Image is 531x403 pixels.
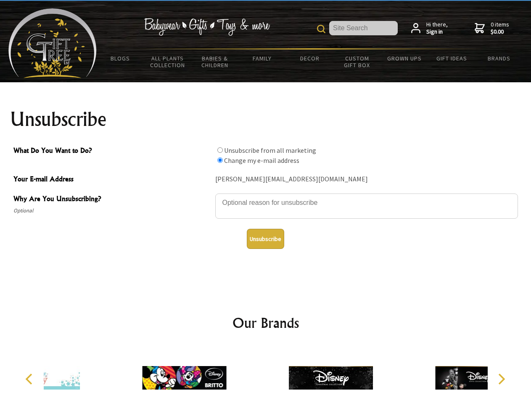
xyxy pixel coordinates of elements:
[17,313,515,333] h2: Our Brands
[411,21,448,36] a: Hi there,Sign in
[13,145,211,157] span: What Do You Want to Do?
[13,174,211,186] span: Your E-mail Address
[215,194,518,219] textarea: Why Are You Unsubscribing?
[475,21,509,36] a: 0 items$0.00
[224,156,299,165] label: Change my e-mail address
[329,21,398,35] input: Site Search
[217,157,223,163] input: What Do You Want to Do?
[21,370,40,388] button: Previous
[491,28,509,36] strong: $0.00
[492,370,510,388] button: Next
[426,28,448,36] strong: Sign in
[428,50,476,67] a: Gift Ideas
[286,50,333,67] a: Decor
[191,50,239,74] a: Babies & Children
[97,50,144,67] a: BLOGS
[144,50,192,74] a: All Plants Collection
[380,50,428,67] a: Grown Ups
[215,173,518,186] div: [PERSON_NAME][EMAIL_ADDRESS][DOMAIN_NAME]
[13,206,211,216] span: Optional
[217,147,223,153] input: What Do You Want to Do?
[476,50,523,67] a: Brands
[333,50,381,74] a: Custom Gift Box
[8,8,97,78] img: Babyware - Gifts - Toys and more...
[239,50,286,67] a: Family
[426,21,448,36] span: Hi there,
[224,146,316,154] label: Unsubscribe from all marketing
[317,25,325,33] img: product search
[247,229,284,249] button: Unsubscribe
[13,194,211,206] span: Why Are You Unsubscribing?
[144,18,270,36] img: Babywear - Gifts - Toys & more
[491,21,509,36] span: 0 items
[10,109,521,129] h1: Unsubscribe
